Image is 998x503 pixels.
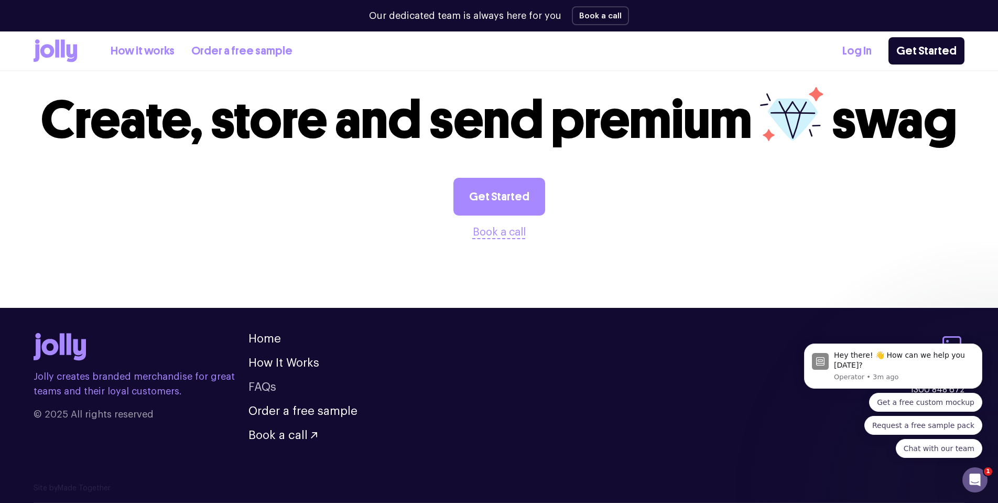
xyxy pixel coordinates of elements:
span: © 2025 All rights reserved [34,407,248,422]
a: Get Started [453,178,545,216]
a: Get Started [888,37,964,65]
a: How It Works [248,357,319,369]
iframe: Intercom notifications message [788,335,998,464]
span: 1 [984,467,992,476]
span: swag [832,88,957,152]
a: Made Together [58,485,111,492]
a: FAQs [248,381,276,393]
p: Jolly creates branded merchandise for great teams and their loyal customers. [34,369,248,399]
button: Book a call [572,6,629,25]
p: Site by [34,483,964,494]
button: Book a call [248,430,317,441]
button: Book a call [473,224,526,241]
a: Log In [842,42,872,60]
a: Home [248,333,281,345]
a: Order a free sample [248,405,357,417]
a: How it works [111,42,175,60]
a: Order a free sample [191,42,292,60]
span: Book a call [248,430,308,441]
p: Our dedicated team is always here for you [369,9,561,23]
span: Create, store and send premium [41,88,752,152]
iframe: Intercom live chat [962,467,988,493]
